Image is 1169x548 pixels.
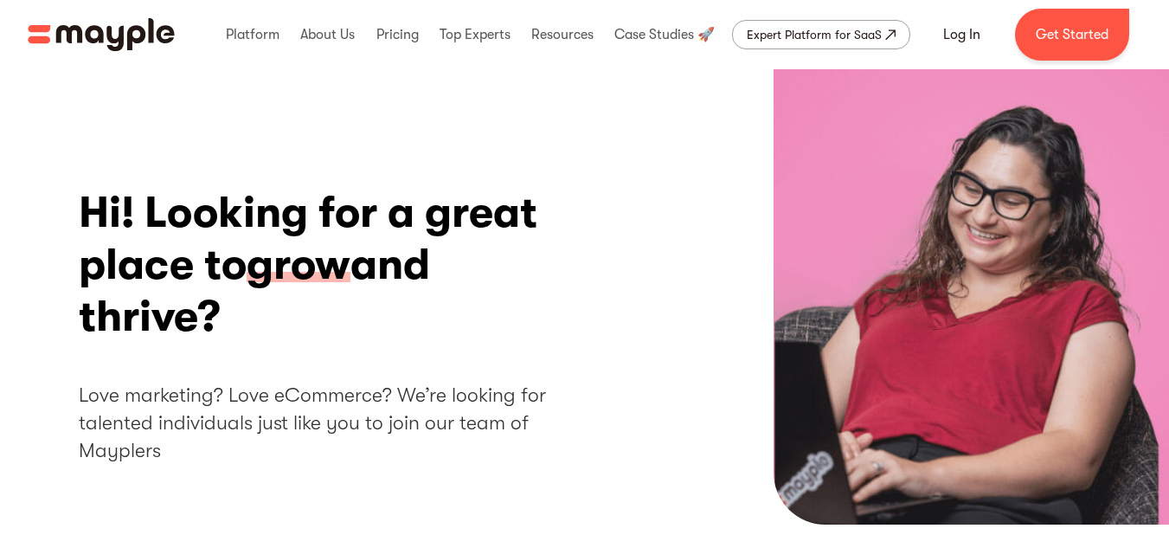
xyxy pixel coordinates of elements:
[28,18,175,51] a: home
[372,7,423,62] div: Pricing
[732,20,910,49] a: Expert Platform for SaaS
[774,69,1169,525] img: Hi! Looking for a great place to grow and thrive?
[222,7,284,62] div: Platform
[79,187,558,343] h1: Hi! Looking for a great place to and thrive?
[747,24,882,45] div: Expert Platform for SaaS
[79,382,558,466] h2: Love marketing? Love eCommerce? We’re looking for talented individuals just like you to join our ...
[527,7,598,62] div: Resources
[296,7,359,62] div: About Us
[435,7,515,62] div: Top Experts
[922,14,1001,55] a: Log In
[28,18,175,51] img: Mayple logo
[247,239,350,293] span: grow
[1015,9,1129,61] a: Get Started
